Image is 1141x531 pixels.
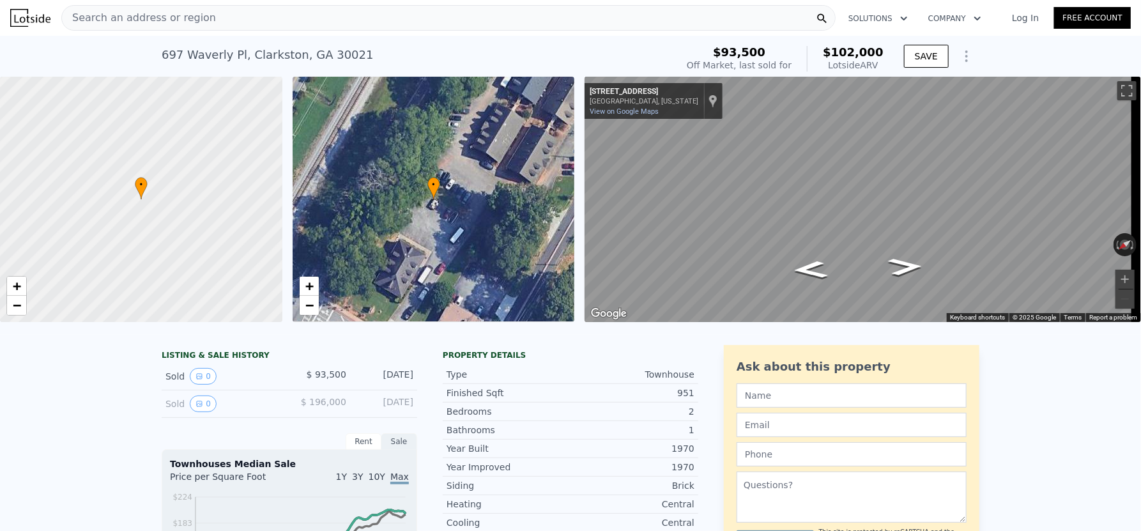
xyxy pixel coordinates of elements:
[427,179,440,190] span: •
[305,297,313,313] span: −
[997,12,1054,24] a: Log In
[1117,81,1137,100] button: Toggle fullscreen view
[570,387,694,399] div: 951
[590,97,698,105] div: [GEOGRAPHIC_DATA], [US_STATE]
[1089,314,1137,321] a: Report a problem
[447,498,570,511] div: Heating
[570,424,694,436] div: 1
[162,46,374,64] div: 697 Waverly Pl , Clarkston , GA 30021
[1115,270,1135,289] button: Zoom in
[737,358,967,376] div: Ask about this property
[1013,314,1056,321] span: © 2025 Google
[190,396,217,412] button: View historical data
[588,305,630,322] img: Google
[687,59,792,72] div: Off Market, last sold for
[570,516,694,529] div: Central
[585,77,1141,322] div: Map
[369,472,385,482] span: 10Y
[570,442,694,455] div: 1970
[172,493,192,502] tspan: $224
[305,278,313,294] span: +
[823,45,884,59] span: $102,000
[13,278,21,294] span: +
[135,179,148,190] span: •
[336,472,347,482] span: 1Y
[447,387,570,399] div: Finished Sqft
[873,254,938,280] path: Go Southwest, Church St
[823,59,884,72] div: Lotside ARV
[737,383,967,408] input: Name
[447,442,570,455] div: Year Built
[585,77,1141,322] div: Street View
[708,94,717,108] a: Show location on map
[447,479,570,492] div: Siding
[447,368,570,381] div: Type
[165,396,279,412] div: Sold
[381,433,417,450] div: Sale
[950,313,1005,322] button: Keyboard shortcuts
[170,458,409,470] div: Townhouses Median Sale
[427,177,440,199] div: •
[352,472,363,482] span: 3Y
[570,405,694,418] div: 2
[447,516,570,529] div: Cooling
[447,461,570,473] div: Year Improved
[172,519,192,528] tspan: $183
[7,277,26,296] a: Zoom in
[588,305,630,322] a: Open this area in Google Maps (opens a new window)
[443,350,698,360] div: Property details
[1114,233,1121,256] button: Rotate counterclockwise
[356,368,413,385] div: [DATE]
[1130,233,1137,256] button: Rotate clockwise
[165,368,279,385] div: Sold
[346,433,381,450] div: Rent
[737,442,967,466] input: Phone
[356,396,413,412] div: [DATE]
[1054,7,1131,29] a: Free Account
[300,277,319,296] a: Zoom in
[7,296,26,315] a: Zoom out
[590,87,698,97] div: [STREET_ADDRESS]
[190,368,217,385] button: View historical data
[918,7,992,30] button: Company
[301,397,346,407] span: $ 196,000
[954,43,979,69] button: Show Options
[390,472,409,484] span: Max
[570,479,694,492] div: Brick
[570,368,694,381] div: Townhouse
[13,297,21,313] span: −
[904,45,949,68] button: SAVE
[62,10,216,26] span: Search an address or region
[778,257,843,283] path: Go Northeast, Church St
[447,405,570,418] div: Bedrooms
[838,7,918,30] button: Solutions
[307,369,346,380] span: $ 93,500
[737,413,967,437] input: Email
[713,45,765,59] span: $93,500
[1115,289,1135,309] button: Zoom out
[447,424,570,436] div: Bathrooms
[300,296,319,315] a: Zoom out
[135,177,148,199] div: •
[590,107,659,116] a: View on Google Maps
[1113,234,1137,256] button: Reset the view
[570,498,694,511] div: Central
[162,350,417,363] div: LISTING & SALE HISTORY
[570,461,694,473] div: 1970
[170,470,289,491] div: Price per Square Foot
[1064,314,1082,321] a: Terms
[10,9,50,27] img: Lotside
